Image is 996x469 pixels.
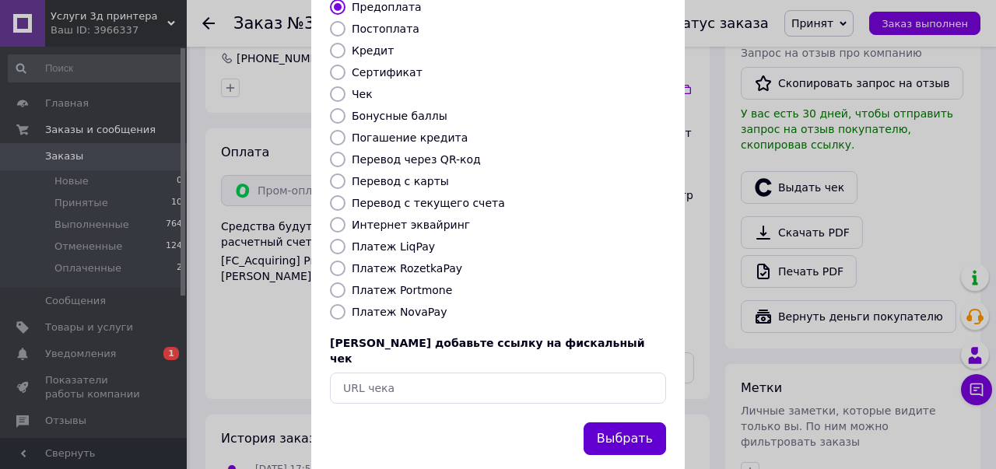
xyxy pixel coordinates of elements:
label: Предоплата [352,1,422,13]
label: Постоплата [352,23,419,35]
input: URL чека [330,373,666,404]
label: Чек [352,88,373,100]
label: Перевод с текущего счета [352,197,505,209]
button: Выбрать [584,422,666,456]
label: Платеж LiqPay [352,240,435,253]
label: Платеж NovaPay [352,306,447,318]
label: Перевод с карты [352,175,449,187]
label: Сертификат [352,66,423,79]
label: Кредит [352,44,394,57]
label: Платеж Portmone [352,284,452,296]
label: Перевод через QR-код [352,153,481,166]
label: Платеж RozetkaPay [352,262,462,275]
label: Интернет эквайринг [352,219,470,231]
label: Бонусные баллы [352,110,447,122]
span: [PERSON_NAME] добавьте ссылку на фискальный чек [330,337,645,365]
label: Погашение кредита [352,131,468,144]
